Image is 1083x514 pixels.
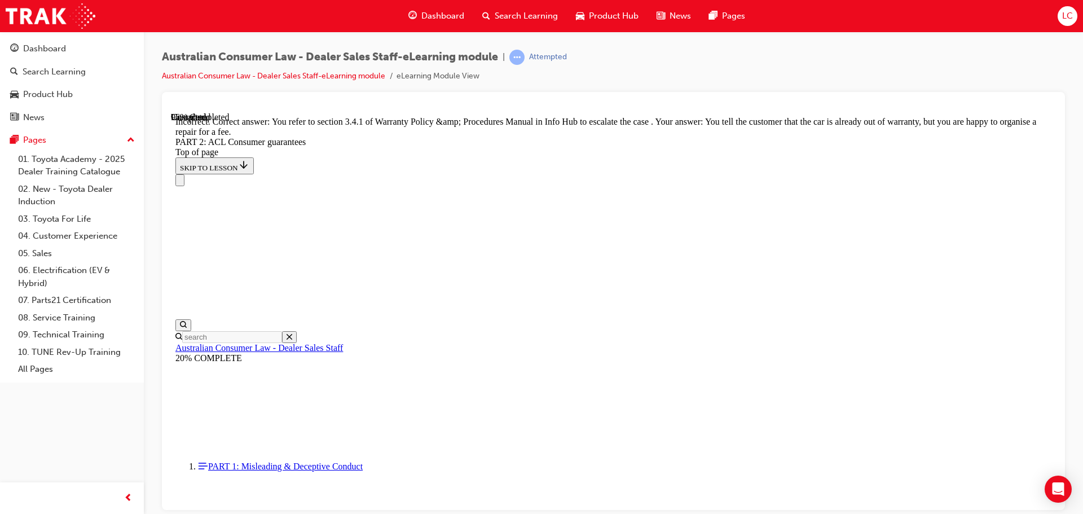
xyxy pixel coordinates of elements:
span: SKIP TO LESSON [9,51,78,60]
a: 01. Toyota Academy - 2025 Dealer Training Catalogue [14,151,139,181]
a: guage-iconDashboard [399,5,473,28]
a: car-iconProduct Hub [567,5,648,28]
div: Top of page [5,35,881,45]
button: Close navigation menu [5,62,14,74]
div: Dashboard [23,42,66,55]
span: Pages [722,10,745,23]
span: Product Hub [589,10,639,23]
a: 05. Sales [14,245,139,262]
a: 06. Electrification (EV & Hybrid) [14,262,139,292]
div: PART 2: ACL Consumer guarantees [5,25,881,35]
span: up-icon [127,133,135,148]
span: learningRecordVerb_ATTEMPT-icon [509,50,525,65]
span: prev-icon [124,491,133,506]
span: car-icon [10,90,19,100]
button: LC [1058,6,1077,26]
div: Incorrect. Correct answer: You refer to section 3.4.1 of Warranty Policy &amp; Procedures Manual ... [5,5,881,25]
a: 03. Toyota For Life [14,210,139,228]
div: Pages [23,134,46,147]
a: News [5,107,139,128]
input: Search [11,219,111,231]
a: search-iconSearch Learning [473,5,567,28]
span: Australian Consumer Law - Dealer Sales Staff-eLearning module [162,51,498,64]
a: news-iconNews [648,5,700,28]
button: Open search menu [5,207,20,219]
a: 10. TUNE Rev-Up Training [14,344,139,361]
span: pages-icon [709,9,717,23]
span: LC [1062,10,1073,23]
span: news-icon [657,9,665,23]
a: pages-iconPages [700,5,754,28]
div: Search Learning [23,65,86,78]
div: Open Intercom Messenger [1045,476,1072,503]
span: guage-icon [10,44,19,54]
img: Trak [6,3,95,29]
span: car-icon [576,9,584,23]
a: 08. Service Training [14,309,139,327]
button: SKIP TO LESSON [5,45,83,62]
span: search-icon [10,67,18,77]
a: 04. Customer Experience [14,227,139,245]
a: Product Hub [5,84,139,105]
div: 20% COMPLETE [5,241,881,251]
a: 02. New - Toyota Dealer Induction [14,181,139,210]
span: pages-icon [10,135,19,146]
button: Pages [5,130,139,151]
button: Close search menu [111,219,126,231]
a: Dashboard [5,38,139,59]
li: eLearning Module View [397,70,479,83]
span: guage-icon [408,9,417,23]
button: DashboardSearch LearningProduct HubNews [5,36,139,130]
span: Dashboard [421,10,464,23]
div: News [23,111,45,124]
span: search-icon [482,9,490,23]
span: News [670,10,691,23]
span: Search Learning [495,10,558,23]
a: Australian Consumer Law - Dealer Sales Staff-eLearning module [162,71,385,81]
a: 09. Technical Training [14,326,139,344]
a: Search Learning [5,61,139,82]
span: news-icon [10,113,19,123]
div: Product Hub [23,88,73,101]
div: Attempted [529,52,567,63]
a: Australian Consumer Law - Dealer Sales Staff [5,231,172,240]
a: 07. Parts21 Certification [14,292,139,309]
span: | [503,51,505,64]
a: All Pages [14,361,139,378]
